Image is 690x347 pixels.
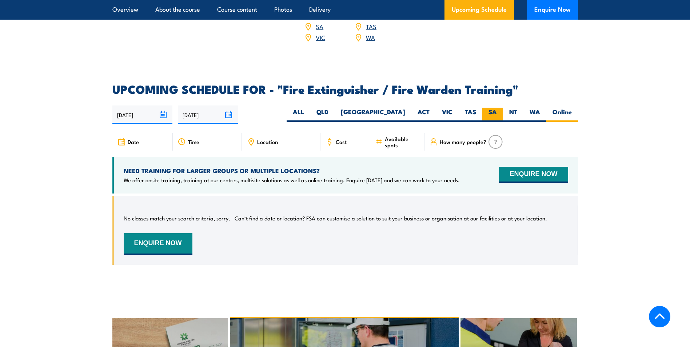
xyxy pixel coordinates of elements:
h2: UPCOMING SCHEDULE FOR - "Fire Extinguisher / Fire Warden Training" [112,84,578,94]
label: WA [523,108,546,122]
span: Time [188,139,199,145]
input: From date [112,105,172,124]
span: How many people? [440,139,486,145]
label: VIC [436,108,459,122]
label: ACT [411,108,436,122]
span: Cost [336,139,347,145]
span: Location [257,139,278,145]
button: ENQUIRE NOW [124,233,192,255]
label: TAS [459,108,482,122]
p: We offer onsite training, training at our centres, multisite solutions as well as online training... [124,176,460,184]
label: ALL [287,108,310,122]
a: WA [366,33,375,41]
a: TAS [366,22,376,31]
a: SA [316,22,323,31]
a: VIC [316,33,325,41]
label: SA [482,108,503,122]
label: NT [503,108,523,122]
label: QLD [310,108,335,122]
input: To date [178,105,238,124]
button: ENQUIRE NOW [499,167,568,183]
h4: NEED TRAINING FOR LARGER GROUPS OR MULTIPLE LOCATIONS? [124,167,460,175]
span: Date [128,139,139,145]
p: Can’t find a date or location? FSA can customise a solution to suit your business or organisation... [235,215,547,222]
label: Online [546,108,578,122]
p: No classes match your search criteria, sorry. [124,215,230,222]
span: Available spots [385,136,419,148]
label: [GEOGRAPHIC_DATA] [335,108,411,122]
